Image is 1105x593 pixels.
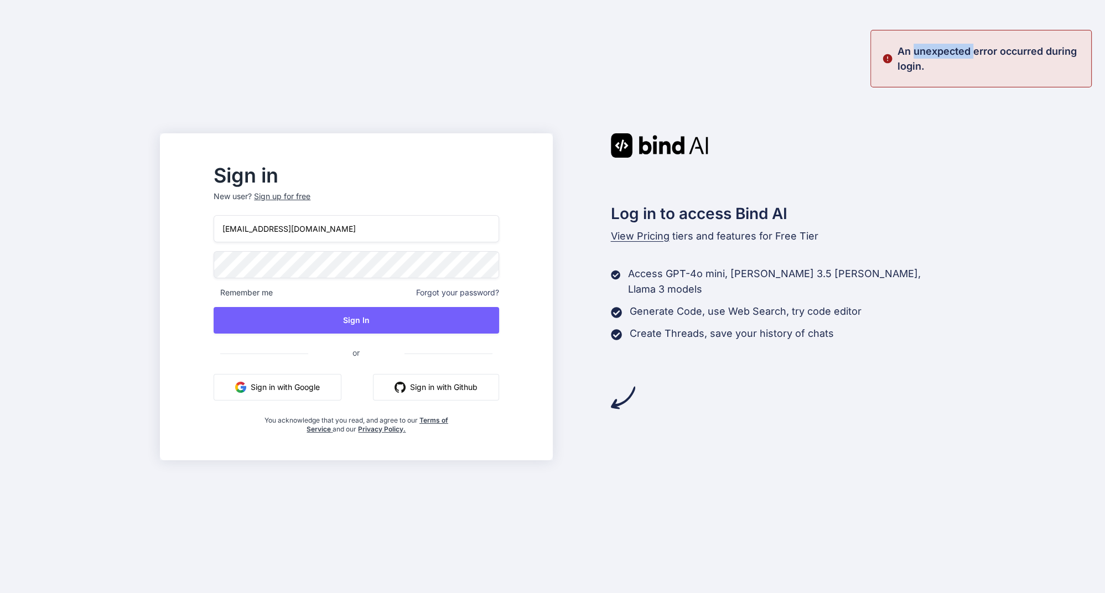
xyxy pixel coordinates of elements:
span: Remember me [214,287,273,298]
p: Access GPT-4o mini, [PERSON_NAME] 3.5 [PERSON_NAME], Llama 3 models [628,266,945,297]
img: alert [882,44,893,74]
img: google [235,382,246,393]
a: Terms of Service [307,416,448,433]
p: Generate Code, use Web Search, try code editor [630,304,862,319]
button: Sign in with Github [373,374,499,400]
button: Sign in with Google [214,374,341,400]
p: tiers and features for Free Tier [611,228,945,244]
span: View Pricing [611,230,670,242]
input: Login or Email [214,215,499,242]
span: Forgot your password? [416,287,499,298]
div: You acknowledge that you read, and agree to our and our [261,409,452,434]
h2: Log in to access Bind AI [611,202,945,225]
h2: Sign in [214,167,499,184]
button: Sign In [214,307,499,334]
img: github [395,382,406,393]
img: Bind AI logo [611,133,708,158]
p: Create Threads, save your history of chats [630,326,834,341]
img: arrow [611,386,635,410]
p: New user? [214,191,499,215]
p: An unexpected error occurred during login. [898,44,1085,74]
a: Privacy Policy. [358,425,406,433]
span: or [308,339,404,366]
div: Sign up for free [254,191,310,202]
